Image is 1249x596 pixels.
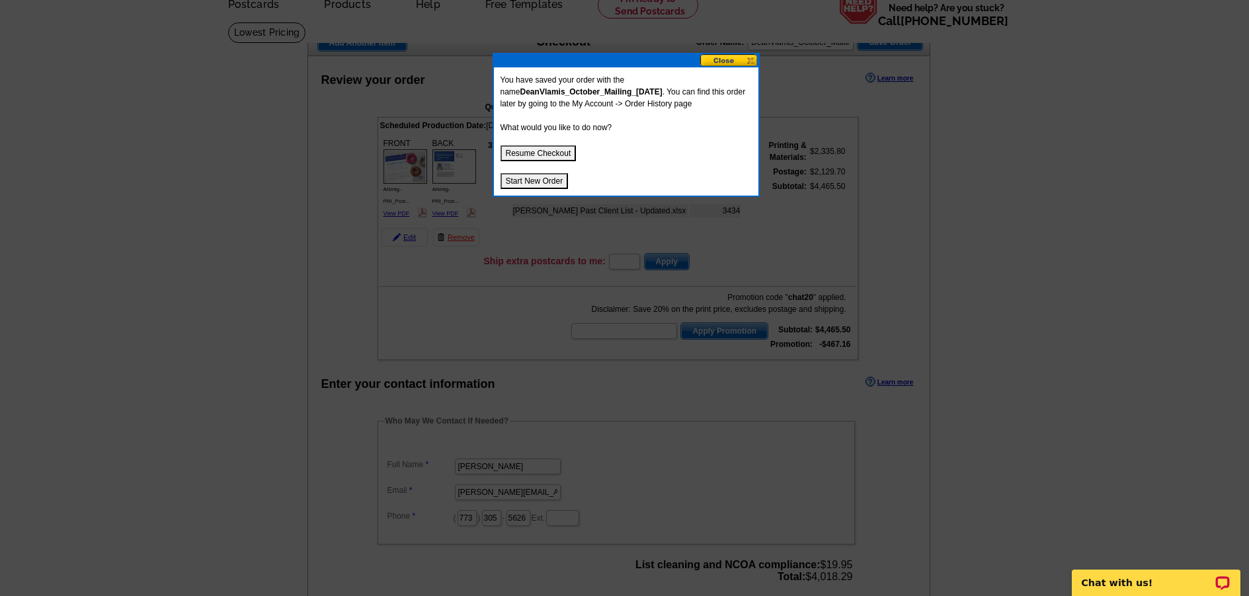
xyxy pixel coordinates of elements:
[501,173,569,189] button: Start New Order
[501,145,577,161] button: Resume Checkout
[520,87,663,96] strong: DeanVlamis_October_Mailing_[DATE]
[1063,554,1249,596] iframe: LiveChat chat widget
[494,67,758,196] div: You have saved your order with the name . You can find this order later by going to the My Accoun...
